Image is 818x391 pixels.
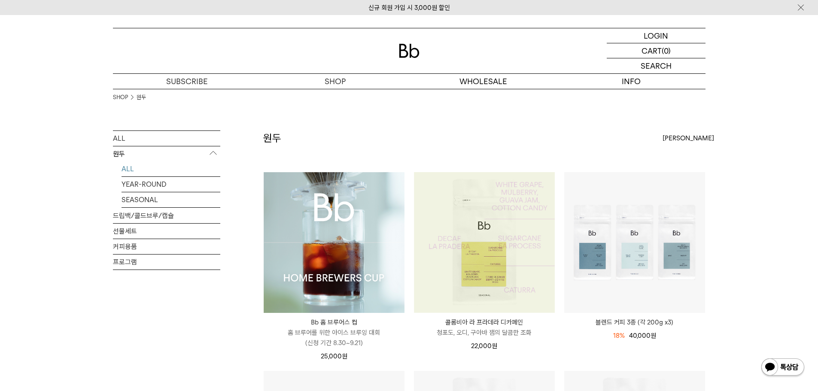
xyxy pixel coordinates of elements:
[607,43,705,58] a: CART (0)
[264,172,404,313] img: 1000001223_add2_021.jpg
[342,352,347,360] span: 원
[613,330,625,341] div: 18%
[663,133,714,143] span: [PERSON_NAME]
[113,208,220,223] a: 드립백/콜드브루/캡슐
[492,342,497,350] span: 원
[264,317,404,327] p: Bb 홈 브루어스 컵
[122,177,220,192] a: YEAR-ROUND
[409,74,557,89] p: WHOLESALE
[137,93,146,102] a: 원두
[264,317,404,348] a: Bb 홈 브루어스 컵 홈 브루어를 위한 아이스 브루잉 대회(신청 기간 8.30~9.21)
[414,172,555,313] img: 1000001187_add2_054.jpg
[642,43,662,58] p: CART
[414,317,555,327] p: 콜롬비아 라 프라데라 디카페인
[414,317,555,338] a: 콜롬비아 라 프라데라 디카페인 청포도, 오디, 구아바 잼의 달콤한 조화
[760,358,805,378] img: 카카오톡 채널 1:1 채팅 버튼
[263,131,281,145] h2: 원두
[641,58,672,73] p: SEARCH
[564,317,705,327] a: 블렌드 커피 3종 (각 200g x3)
[113,131,220,146] a: ALL
[113,224,220,239] a: 선물세트
[564,172,705,313] img: 블렌드 커피 3종 (각 200g x3)
[557,74,705,89] p: INFO
[629,332,656,339] span: 40,000
[471,342,497,350] span: 22,000
[651,332,656,339] span: 원
[607,28,705,43] a: LOGIN
[644,28,668,43] p: LOGIN
[122,192,220,207] a: SEASONAL
[414,327,555,338] p: 청포도, 오디, 구아바 잼의 달콤한 조화
[264,172,404,313] a: Bb 홈 브루어스 컵
[264,327,404,348] p: 홈 브루어를 위한 아이스 브루잉 대회 (신청 기간 8.30~9.21)
[122,161,220,176] a: ALL
[321,352,347,360] span: 25,000
[368,4,450,12] a: 신규 회원 가입 시 3,000원 할인
[113,239,220,254] a: 커피용품
[399,44,420,58] img: 로고
[113,255,220,270] a: 프로그램
[414,172,555,313] a: 콜롬비아 라 프라데라 디카페인
[261,74,409,89] a: SHOP
[113,146,220,162] p: 원두
[113,74,261,89] a: SUBSCRIBE
[662,43,671,58] p: (0)
[113,93,128,102] a: SHOP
